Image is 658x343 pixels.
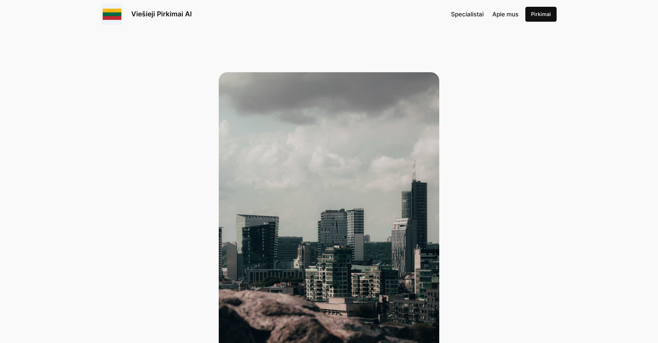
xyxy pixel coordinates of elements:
a: Viešieji Pirkimai AI [131,10,192,18]
img: Viešieji pirkimai logo [101,4,123,25]
a: Apie mus [492,10,519,19]
nav: Navigation [451,10,519,19]
a: Pirkimai [525,7,557,22]
span: Apie mus [492,11,519,18]
a: Specialistai [451,10,484,19]
span: Specialistai [451,11,484,18]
